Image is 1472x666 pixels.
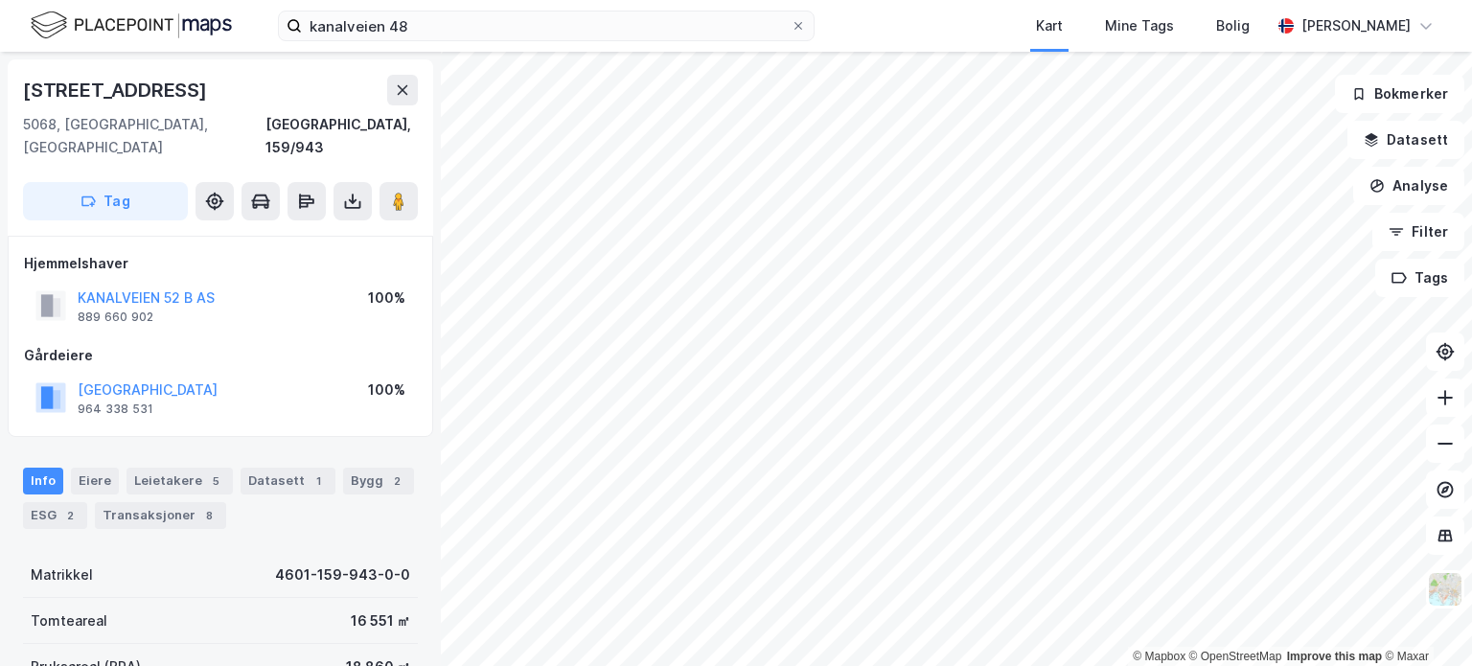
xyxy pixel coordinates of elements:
[31,609,107,632] div: Tomteareal
[126,468,233,494] div: Leietakere
[241,468,335,494] div: Datasett
[275,563,410,586] div: 4601-159-943-0-0
[1372,213,1464,251] button: Filter
[1376,574,1472,666] iframe: Chat Widget
[309,471,328,491] div: 1
[60,506,80,525] div: 2
[1347,121,1464,159] button: Datasett
[343,468,414,494] div: Bygg
[1376,574,1472,666] div: Kontrollprogram for chat
[302,11,791,40] input: Søk på adresse, matrikkel, gårdeiere, leietakere eller personer
[78,310,153,325] div: 889 660 902
[23,75,211,105] div: [STREET_ADDRESS]
[1133,650,1185,663] a: Mapbox
[1036,14,1063,37] div: Kart
[23,113,265,159] div: 5068, [GEOGRAPHIC_DATA], [GEOGRAPHIC_DATA]
[24,252,417,275] div: Hjemmelshaver
[23,182,188,220] button: Tag
[1216,14,1250,37] div: Bolig
[368,287,405,310] div: 100%
[199,506,218,525] div: 8
[387,471,406,491] div: 2
[24,344,417,367] div: Gårdeiere
[351,609,410,632] div: 16 551 ㎡
[1353,167,1464,205] button: Analyse
[206,471,225,491] div: 5
[31,563,93,586] div: Matrikkel
[78,402,153,417] div: 964 338 531
[1427,571,1463,608] img: Z
[1335,75,1464,113] button: Bokmerker
[1105,14,1174,37] div: Mine Tags
[95,502,226,529] div: Transaksjoner
[1189,650,1282,663] a: OpenStreetMap
[1287,650,1382,663] a: Improve this map
[23,502,87,529] div: ESG
[368,379,405,402] div: 100%
[23,468,63,494] div: Info
[265,113,418,159] div: [GEOGRAPHIC_DATA], 159/943
[71,468,119,494] div: Eiere
[1301,14,1411,37] div: [PERSON_NAME]
[1375,259,1464,297] button: Tags
[31,9,232,42] img: logo.f888ab2527a4732fd821a326f86c7f29.svg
